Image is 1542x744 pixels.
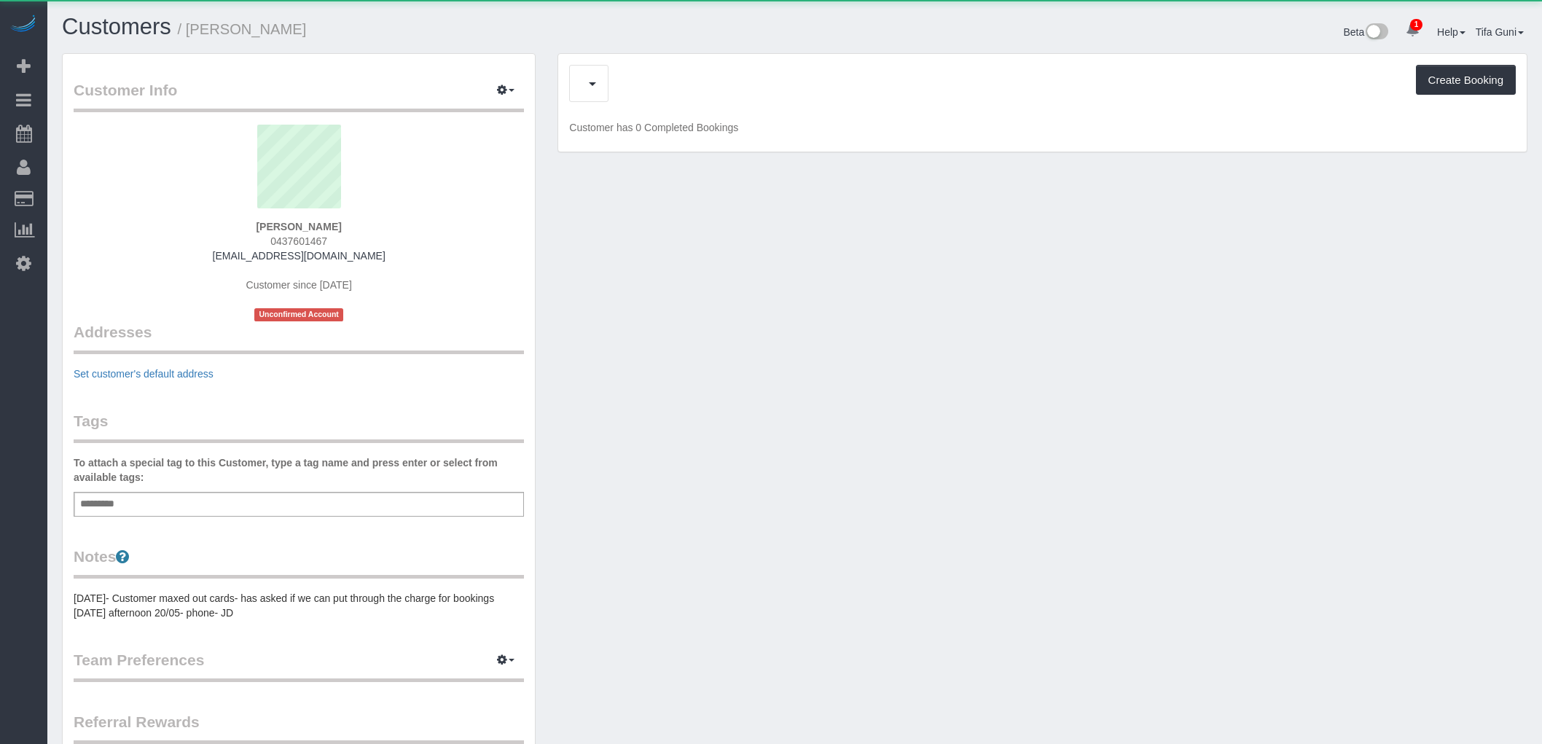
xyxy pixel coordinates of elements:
label: To attach a special tag to this Customer, type a tag name and press enter or select from availabl... [74,455,524,485]
span: 0437601467 [270,235,327,247]
a: Tifa Guni [1476,26,1524,38]
a: Help [1437,26,1465,38]
pre: [DATE]- Customer maxed out cards- has asked if we can put through the charge for bookings [DATE] ... [74,591,524,620]
legend: Tags [74,410,524,443]
img: New interface [1364,23,1388,42]
a: Set customer's default address [74,368,214,380]
span: 1 [1410,19,1422,31]
legend: Notes [74,546,524,579]
a: 1 [1398,15,1427,47]
a: [EMAIL_ADDRESS][DOMAIN_NAME] [213,250,385,262]
small: / [PERSON_NAME] [178,21,307,37]
p: Customer has 0 Completed Bookings [569,120,1516,135]
strong: [PERSON_NAME] [256,221,341,232]
button: Create Booking [1416,65,1516,95]
a: Customers [62,14,171,39]
a: Beta [1343,26,1388,38]
span: Unconfirmed Account [254,308,343,321]
span: Customer since [DATE] [246,279,352,291]
legend: Referral Rewards [74,711,524,744]
legend: Customer Info [74,79,524,112]
legend: Team Preferences [74,649,524,682]
img: Automaid Logo [9,15,38,35]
